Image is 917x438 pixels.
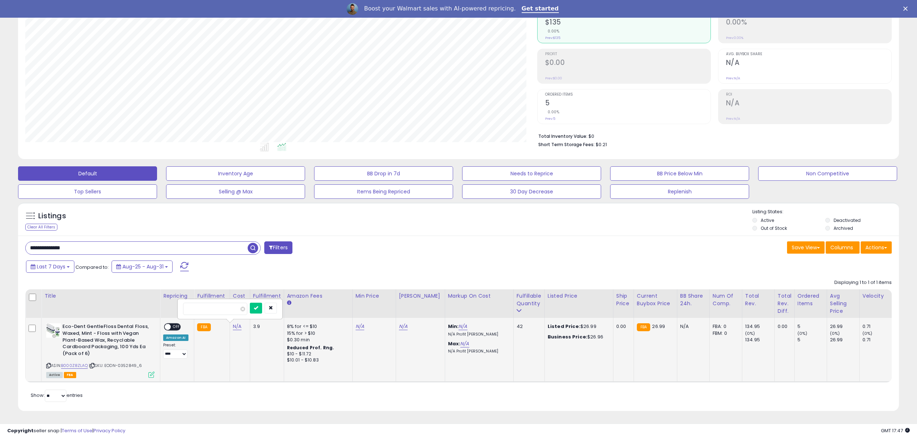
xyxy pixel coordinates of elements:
[46,372,63,378] span: All listings currently available for purchase on Amazon
[545,99,710,109] h2: 5
[18,184,157,199] button: Top Sellers
[64,372,76,378] span: FBA
[861,241,892,254] button: Actions
[38,211,66,221] h5: Listings
[745,323,774,330] div: 134.95
[652,323,665,330] span: 26.99
[287,300,291,306] small: Amazon Fees.
[364,5,516,12] div: Boost your Walmart sales with AI-powered repricing.
[545,93,710,97] span: Ordered Items
[314,166,453,181] button: BB Drop in 7d
[726,93,891,97] span: ROI
[517,292,542,307] div: Fulfillable Quantity
[75,264,109,271] span: Compared to:
[253,292,281,307] div: Fulfillment Cost
[448,292,510,300] div: Markup on Cost
[356,323,364,330] a: N/A
[522,5,559,13] a: Get started
[458,323,467,330] a: N/A
[778,292,791,315] div: Total Rev. Diff.
[233,292,247,300] div: Cost
[166,166,305,181] button: Inventory Age
[616,323,628,330] div: 0.00
[46,323,61,338] img: 515myZZt9JL._SL40_.jpg
[163,334,188,341] div: Amazon AI
[94,427,125,434] a: Privacy Policy
[610,184,749,199] button: Replenish
[545,117,555,121] small: Prev: 5
[538,131,887,140] li: $0
[314,184,453,199] button: Items Being Repriced
[830,337,859,343] div: 26.99
[460,340,469,347] a: N/A
[830,244,853,251] span: Columns
[903,6,911,11] div: Close
[62,427,92,434] a: Terms of Use
[798,323,827,330] div: 5
[517,323,539,330] div: 42
[166,184,305,199] button: Selling @ Max
[745,330,755,336] small: (0%)
[752,209,899,215] p: Listing States:
[18,166,157,181] button: Default
[264,241,292,254] button: Filters
[545,109,560,115] small: 0.00%
[7,427,34,434] strong: Copyright
[798,330,808,336] small: (0%)
[545,58,710,68] h2: $0.00
[26,260,74,273] button: Last 7 Days
[287,357,347,363] div: $10.01 - $10.83
[798,337,827,343] div: 5
[637,323,650,331] small: FBA
[253,323,278,330] div: 3.9
[287,345,334,351] b: Reduced Prof. Rng.
[44,292,157,300] div: Title
[545,18,710,28] h2: $135
[745,292,772,307] div: Total Rev.
[347,3,358,15] img: Profile image for Adrian
[538,133,587,139] b: Total Inventory Value:
[163,292,191,300] div: Repricing
[448,349,508,354] p: N/A Profit [PERSON_NAME]
[356,292,393,300] div: Min Price
[830,323,859,330] div: 26.99
[445,289,513,318] th: The percentage added to the cost of goods (COGS) that forms the calculator for Min & Max prices.
[399,292,442,300] div: [PERSON_NAME]
[834,217,861,223] label: Deactivated
[862,337,892,343] div: 0.71
[830,330,840,336] small: (0%)
[713,330,736,337] div: FBM: 0
[545,29,560,34] small: 0.00%
[46,323,155,377] div: ASIN:
[680,292,707,307] div: BB Share 24h.
[31,392,83,399] span: Show: entries
[171,324,182,330] span: OFF
[610,166,749,181] button: BB Price Below Min
[112,260,173,273] button: Aug-25 - Aug-31
[680,323,704,330] div: N/A
[862,330,873,336] small: (0%)
[826,241,860,254] button: Columns
[545,36,560,40] small: Prev: $135
[197,292,226,300] div: Fulfillment
[830,292,856,315] div: Avg Selling Price
[548,323,581,330] b: Listed Price:
[726,58,891,68] h2: N/A
[596,141,607,148] span: $0.21
[462,166,601,181] button: Needs to Reprice
[787,241,825,254] button: Save View
[548,333,587,340] b: Business Price:
[798,292,824,307] div: Ordered Items
[287,337,347,343] div: $0.30 min
[726,36,743,40] small: Prev: 0.00%
[545,76,562,80] small: Prev: $0.00
[862,292,889,300] div: Velocity
[713,323,736,330] div: FBA: 0
[62,323,150,359] b: Eco-Dent GentleFloss Dental Floss, Waxed, Mint - Floss with Vegan Plant-Based Wax, Recyclable Car...
[37,263,65,270] span: Last 7 Days
[233,323,242,330] a: N/A
[399,323,408,330] a: N/A
[548,292,610,300] div: Listed Price
[778,323,789,330] div: 0.00
[197,323,210,331] small: FBA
